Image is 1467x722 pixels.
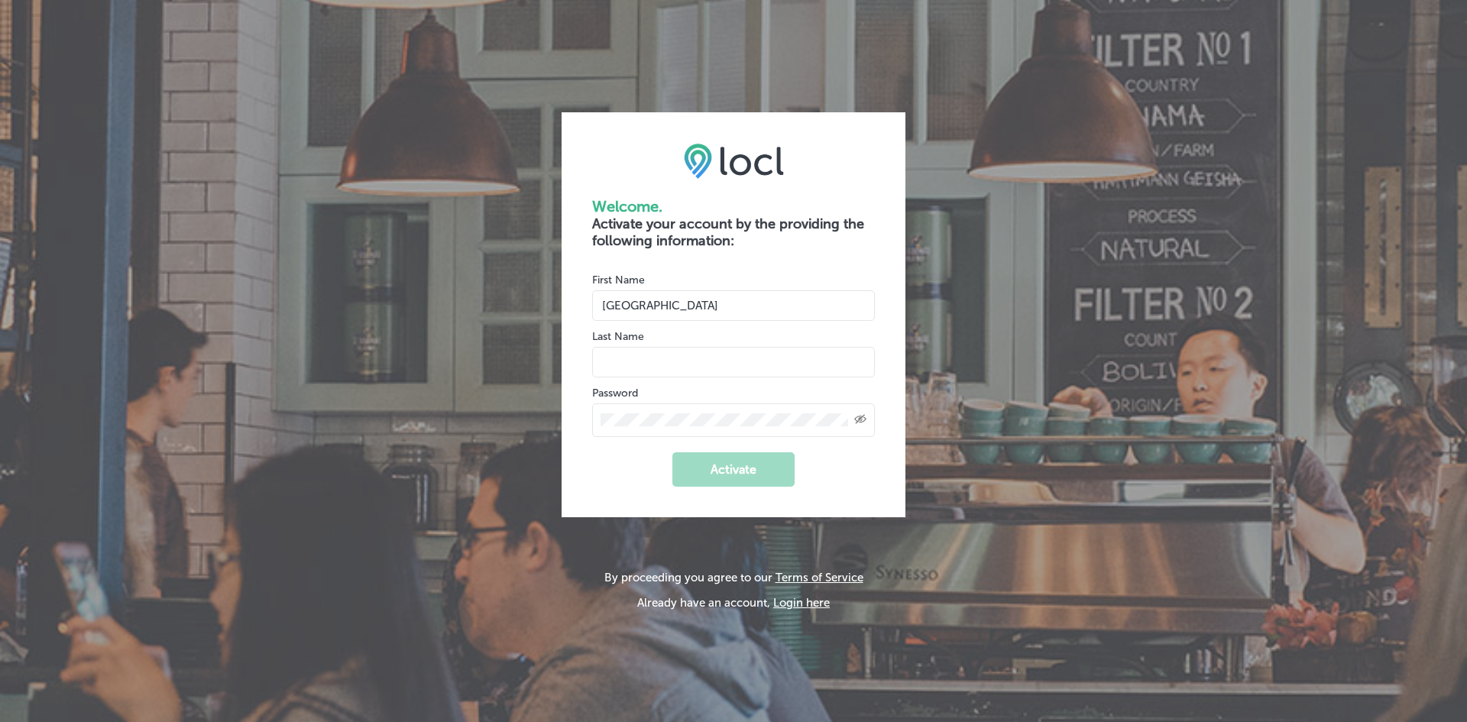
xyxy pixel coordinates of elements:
label: Last Name [592,330,644,343]
p: By proceeding you agree to our [604,571,863,584]
h2: Activate your account by the providing the following information: [592,215,875,249]
p: Already have an account, [604,596,863,610]
span: Toggle password visibility [854,413,866,427]
h1: Welcome. [592,197,875,215]
label: First Name [592,274,645,287]
button: Activate [672,452,795,487]
a: Terms of Service [776,571,863,584]
label: Password [592,387,638,400]
img: LOCL logo [684,143,784,178]
button: Login here [773,596,830,610]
